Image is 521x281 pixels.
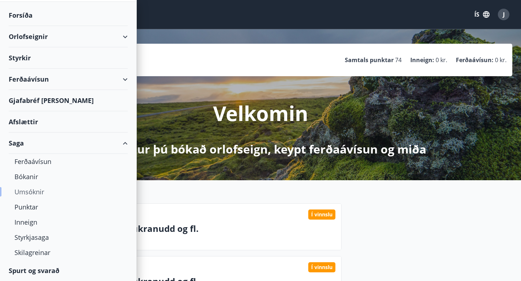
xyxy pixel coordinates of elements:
span: 0 kr. [495,56,507,64]
div: Í vinnslu [308,209,335,220]
div: Afslættir [9,111,128,133]
div: Í vinnslu [308,262,335,272]
p: Sjúkraþjálfun, sjúkranudd og fl. [62,222,335,235]
span: J [503,10,505,18]
div: Inneign [14,215,122,230]
button: ÍS [470,8,494,21]
p: Ferðaávísun : [456,56,494,64]
div: Forsíða [9,5,128,26]
div: Styrkir [9,47,128,69]
div: Ferðaávísun [14,154,122,169]
p: Velkomin [213,99,308,127]
p: Hér getur þú bókað orlofseign, keypt ferðaávísun og miða [95,141,426,157]
div: Styrkjasaga [14,230,122,245]
span: 74 [395,56,402,64]
span: 0 kr. [436,56,447,64]
div: Orlofseignir [9,26,128,47]
div: Bókanir [14,169,122,184]
div: Umsóknir [14,184,122,199]
p: Inneign : [410,56,434,64]
div: Gjafabréf [PERSON_NAME] [9,90,128,111]
button: J [495,6,512,23]
div: Saga [9,133,128,154]
div: Ferðaávísun [9,69,128,90]
p: Samtals punktar [345,56,394,64]
div: Spurt og svarað [9,260,128,281]
div: Punktar [14,199,122,215]
div: Skilagreinar [14,245,122,260]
